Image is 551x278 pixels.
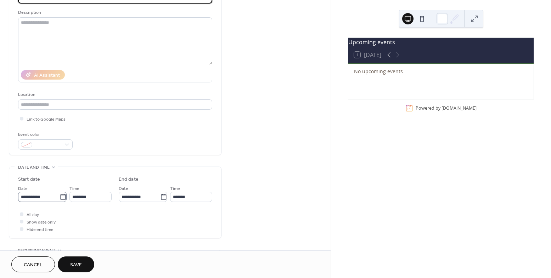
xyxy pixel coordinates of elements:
[58,256,94,272] button: Save
[416,105,477,111] div: Powered by
[18,9,211,16] div: Description
[442,105,477,111] a: [DOMAIN_NAME]
[18,176,40,183] div: Start date
[11,256,55,272] button: Cancel
[18,164,50,171] span: Date and time
[27,211,39,219] span: All day
[119,185,128,192] span: Date
[119,176,139,183] div: End date
[27,226,54,233] span: Hide end time
[348,38,534,46] div: Upcoming events
[27,116,66,123] span: Link to Google Maps
[354,68,528,75] div: No upcoming events
[18,91,211,98] div: Location
[18,131,71,138] div: Event color
[70,261,82,269] span: Save
[170,185,180,192] span: Time
[27,219,56,226] span: Show date only
[69,185,79,192] span: Time
[24,261,43,269] span: Cancel
[18,247,56,254] span: Recurring event
[18,185,28,192] span: Date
